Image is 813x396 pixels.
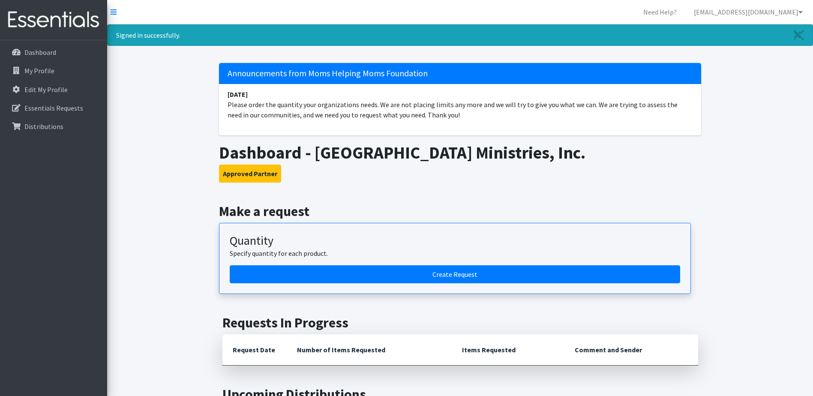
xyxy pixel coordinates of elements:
[228,90,248,99] strong: [DATE]
[219,84,701,125] li: Please order the quantity your organizations needs. We are not placing limits any more and we wil...
[24,85,68,94] p: Edit My Profile
[3,62,104,79] a: My Profile
[636,3,684,21] a: Need Help?
[222,334,287,366] th: Request Date
[687,3,810,21] a: [EMAIL_ADDRESS][DOMAIN_NAME]
[287,334,452,366] th: Number of Items Requested
[3,44,104,61] a: Dashboard
[230,234,680,248] h3: Quantity
[785,25,813,45] a: Close
[452,334,564,366] th: Items Requested
[219,203,701,219] h2: Make a request
[3,81,104,98] a: Edit My Profile
[3,118,104,135] a: Distributions
[219,165,281,183] button: Approved Partner
[222,315,698,331] h2: Requests In Progress
[3,6,104,34] img: HumanEssentials
[219,63,701,84] h5: Announcements from Moms Helping Moms Foundation
[24,48,56,57] p: Dashboard
[24,66,54,75] p: My Profile
[219,142,701,163] h1: Dashboard - [GEOGRAPHIC_DATA] Ministries, Inc.
[564,334,698,366] th: Comment and Sender
[107,24,813,46] div: Signed in successfully.
[3,99,104,117] a: Essentials Requests
[24,122,63,131] p: Distributions
[24,104,83,112] p: Essentials Requests
[230,248,680,258] p: Specify quantity for each product.
[230,265,680,283] a: Create a request by quantity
